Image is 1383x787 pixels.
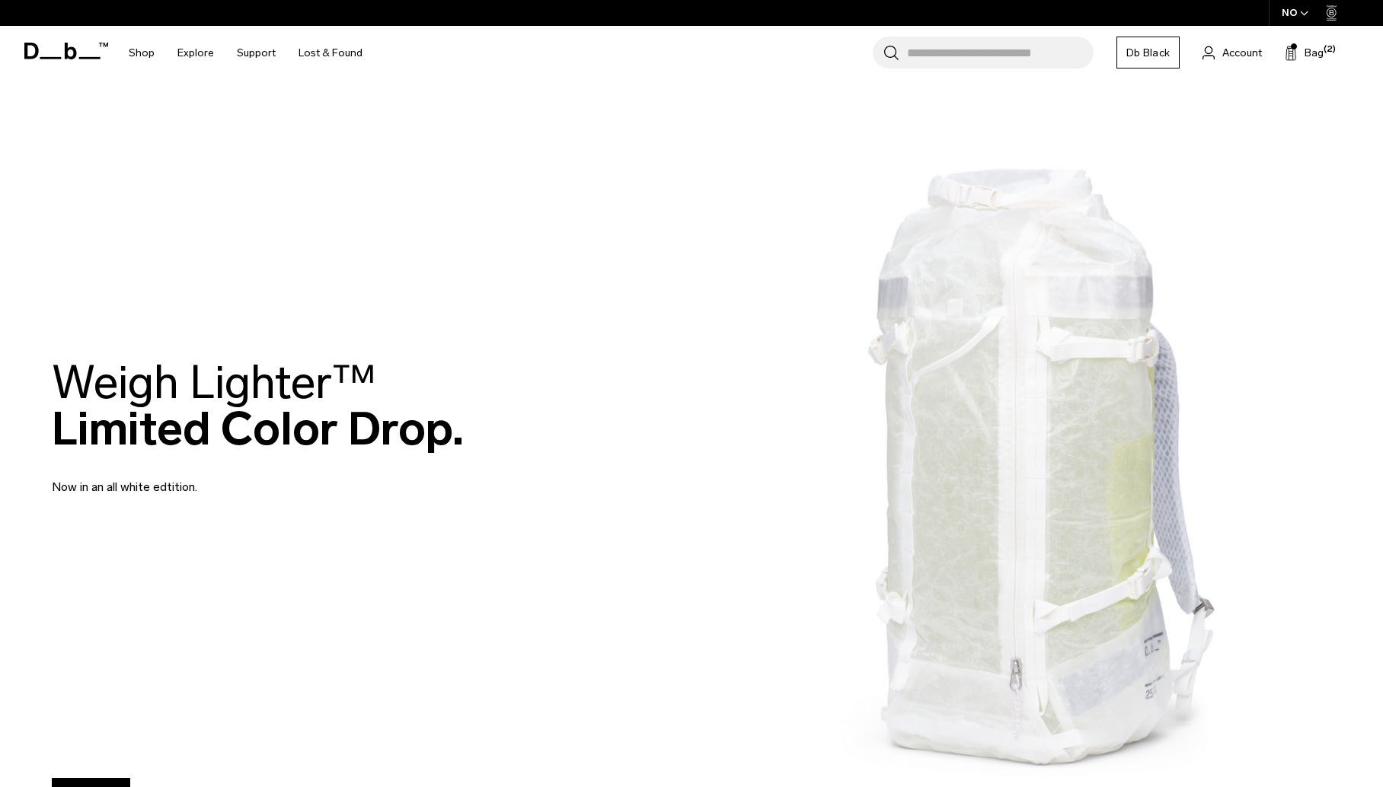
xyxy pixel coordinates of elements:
a: Support [237,26,276,80]
p: Now in an all white edtition. [52,460,417,496]
a: Db Black [1116,37,1180,69]
a: Shop [129,26,155,80]
span: Weigh Lighter™ [52,355,376,410]
span: (2) [1324,43,1336,56]
a: Account [1203,43,1262,62]
a: Explore [177,26,214,80]
span: Bag [1305,45,1324,61]
h2: Limited Color Drop. [52,359,464,452]
span: Account [1222,45,1262,61]
button: Bag (2) [1285,43,1324,62]
a: Lost & Found [299,26,363,80]
nav: Main Navigation [117,26,374,80]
